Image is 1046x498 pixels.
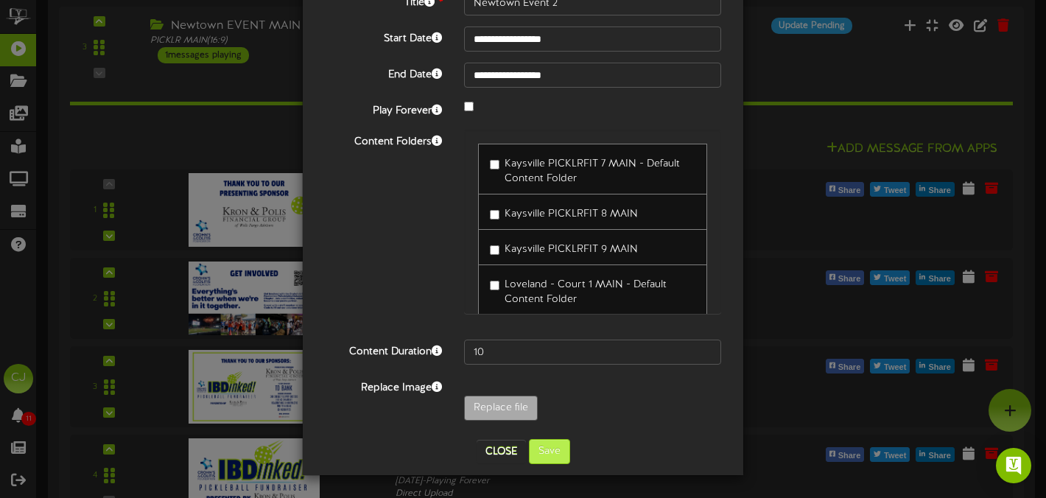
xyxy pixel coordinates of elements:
input: Kaysville PICKLRFIT 7 MAIN - Default Content Folder [490,160,499,169]
label: Content Duration [314,340,453,360]
div: Open Intercom Messenger [996,448,1031,483]
span: Kaysville PICKLRFIT 8 MAIN [505,208,638,220]
button: Close [477,440,526,463]
label: Replace Image [314,376,453,396]
input: Kaysville PICKLRFIT 8 MAIN [490,210,499,220]
span: Loveland - Court 1 MAIN - Default Content Folder [505,279,667,305]
label: Content Folders [314,130,453,150]
input: 15 [464,340,721,365]
input: Loveland - Court 1 MAIN - Default Content Folder [490,281,499,290]
label: End Date [314,63,453,83]
input: Kaysville PICKLRFIT 9 MAIN [490,245,499,255]
label: Start Date [314,27,453,46]
span: Kaysville PICKLRFIT 7 MAIN - Default Content Folder [505,158,680,184]
span: Kaysville PICKLRFIT 9 MAIN [505,244,638,255]
label: Play Forever [314,99,453,119]
button: Save [529,439,570,464]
